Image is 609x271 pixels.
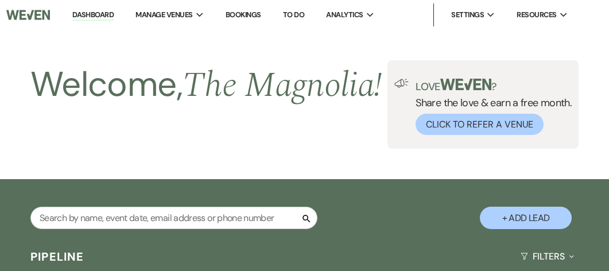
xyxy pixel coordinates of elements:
span: Settings [451,9,484,21]
a: Dashboard [72,10,114,21]
a: Bookings [226,10,261,20]
span: Analytics [326,9,363,21]
img: weven-logo-green.svg [440,79,491,90]
input: Search by name, event date, email address or phone number [30,207,317,229]
h3: Pipeline [30,249,84,265]
span: Manage Venues [135,9,192,21]
div: Share the love & earn a free month. [409,79,572,135]
button: Click to Refer a Venue [416,114,544,135]
p: Love ? [416,79,572,92]
a: To Do [283,10,304,20]
img: Weven Logo [6,3,50,27]
h2: Welcome, [30,60,382,110]
span: The Magnolia ! [183,59,382,112]
span: Resources [517,9,556,21]
button: + Add Lead [480,207,572,229]
img: loud-speaker-illustration.svg [394,79,409,88]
